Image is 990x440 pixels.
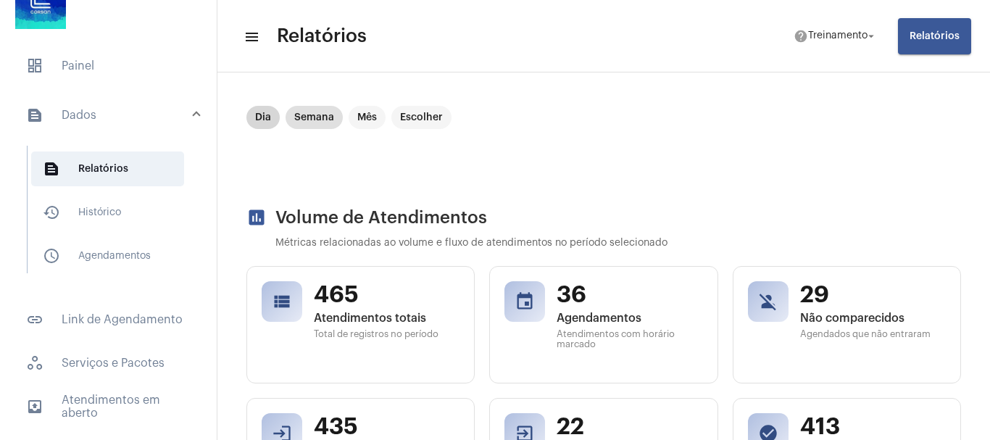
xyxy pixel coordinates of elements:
mat-icon: event [515,291,535,312]
span: Não comparecidos [800,312,946,325]
span: Treinamento [808,31,868,41]
mat-icon: sidenav icon [26,311,43,328]
span: 29 [800,281,946,309]
mat-chip: Escolher [391,106,452,129]
span: Relatórios [910,31,960,41]
mat-icon: sidenav icon [43,160,60,178]
span: sidenav icon [26,57,43,75]
span: 36 [557,281,702,309]
span: Relatórios [277,25,367,48]
span: Total de registros no período [314,329,459,339]
button: Relatórios [898,18,971,54]
mat-expansion-panel-header: sidenav iconDados [9,92,217,138]
mat-icon: sidenav icon [43,204,60,221]
mat-icon: assessment [246,207,267,228]
span: Painel [14,49,202,83]
mat-icon: sidenav icon [26,398,43,415]
mat-icon: person_off [758,291,778,312]
span: Atendimentos com horário marcado [557,329,702,349]
mat-icon: sidenav icon [244,28,258,46]
button: Treinamento [785,22,886,51]
span: Agendamentos [557,312,702,325]
span: Atendimentos em aberto [14,389,202,424]
mat-icon: sidenav icon [43,247,60,265]
div: sidenav iconDados [9,138,217,294]
span: Serviços e Pacotes [14,346,202,381]
mat-icon: sidenav icon [26,107,43,124]
span: Relatórios [31,151,184,186]
mat-chip: Semana [286,106,343,129]
span: Agendamentos [31,238,184,273]
mat-icon: arrow_drop_down [865,30,878,43]
mat-icon: view_list [272,291,292,312]
p: Métricas relacionadas ao volume e fluxo de atendimentos no período selecionado [275,238,961,249]
span: Agendados que não entraram [800,329,946,339]
span: Histórico [31,195,184,230]
mat-chip: Mês [349,106,386,129]
span: Atendimentos totais [314,312,459,325]
h2: Volume de Atendimentos [246,207,961,228]
mat-icon: help [794,29,808,43]
span: sidenav icon [26,354,43,372]
span: 465 [314,281,459,309]
mat-chip: Dia [246,106,280,129]
mat-panel-title: Dados [26,107,194,124]
span: Link de Agendamento [14,302,202,337]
